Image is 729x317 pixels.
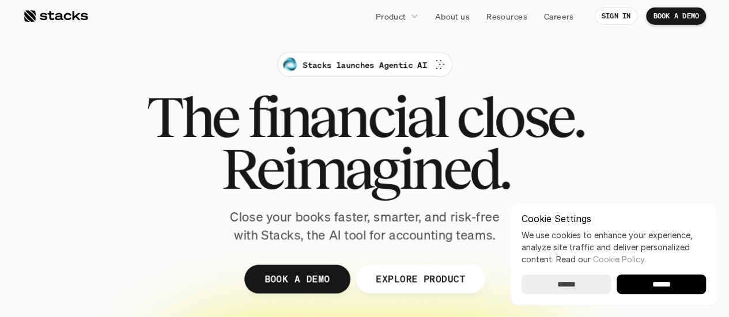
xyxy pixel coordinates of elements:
[221,143,508,194] span: Reimagined.
[277,52,452,77] a: Stacks launches Agentic AI
[593,254,644,264] a: Cookie Policy
[146,91,583,143] span: The financial close.
[435,10,470,22] p: About us
[537,6,581,26] a: Careers
[376,270,465,287] p: EXPLORE PRODUCT
[522,229,706,265] p: We use cookies to enhance your experience, analyze site traffic and deliver personalized content.
[522,214,706,223] p: Cookie Settings
[376,10,406,22] p: Product
[479,6,534,26] a: Resources
[486,10,527,22] p: Resources
[544,10,574,22] p: Careers
[428,6,477,26] a: About us
[653,12,699,20] p: BOOK A DEMO
[264,270,330,287] p: BOOK A DEMO
[646,7,706,25] a: BOOK A DEMO
[556,254,646,264] span: Read our .
[602,12,631,20] p: SIGN IN
[356,265,485,293] a: EXPLORE PRODUCT
[595,7,638,25] a: SIGN IN
[136,266,187,274] a: Privacy Policy
[221,208,509,244] p: Close your books faster, smarter, and risk-free with Stacks, the AI tool for accounting teams.
[303,59,426,71] p: Stacks launches Agentic AI
[244,265,350,293] a: BOOK A DEMO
